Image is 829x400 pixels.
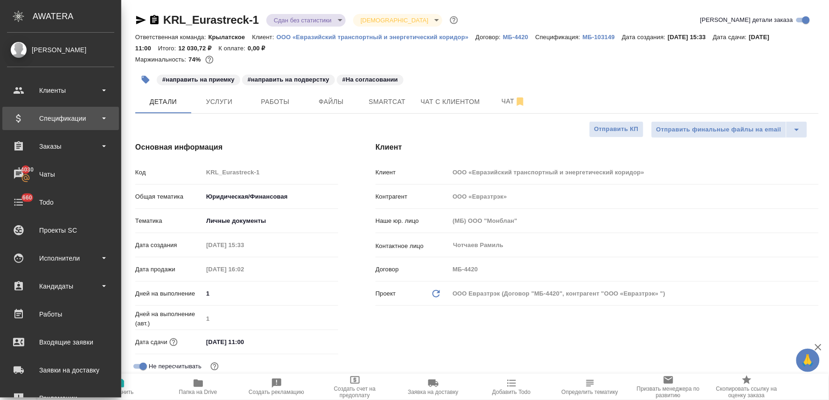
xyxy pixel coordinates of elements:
p: Клиент: [252,34,276,41]
button: Создать рекламацию [237,374,316,400]
div: Todo [7,195,114,209]
div: Работы [7,307,114,321]
div: [PERSON_NAME] [7,45,114,55]
div: Чаты [7,167,114,181]
button: Отправить финальные файлы на email [651,121,787,138]
p: #На согласовании [342,75,398,84]
p: Дата сдачи [135,338,167,347]
button: Добавить Todo [473,374,551,400]
p: Клиент [376,168,449,177]
p: Договор: [476,34,503,41]
p: Ответственная команда: [135,34,209,41]
p: Дата создания [135,241,203,250]
p: 0,00 ₽ [248,45,272,52]
p: [DATE] 15:33 [668,34,713,41]
p: Дней на выполнение [135,289,203,298]
p: 12 030,72 ₽ [178,45,218,52]
span: 14030 [12,165,39,174]
div: Заявки на доставку [7,363,114,377]
span: На согласовании [336,75,404,83]
span: Отправить финальные файлы на email [656,124,781,135]
span: 660 [17,193,38,202]
span: Призвать менеджера по развитию [635,386,702,399]
p: Код [135,168,203,177]
p: МБ-103149 [583,34,622,41]
h4: Клиент [376,142,819,153]
button: Если добавить услуги и заполнить их объемом, то дата рассчитается автоматически [167,336,180,348]
div: Сдан без статистики [353,14,442,27]
div: Клиенты [7,83,114,97]
span: Скопировать ссылку на оценку заказа [713,386,780,399]
p: Спецификация: [536,34,583,41]
input: Пустое поле [203,262,285,276]
input: Пустое поле [203,312,338,325]
span: Работы [253,96,298,108]
button: Скопировать ссылку на оценку заказа [708,374,786,400]
span: Добавить Todo [492,389,530,395]
span: Создать счет на предоплату [321,386,389,399]
span: Smartcat [365,96,410,108]
button: Скопировать ссылку [149,14,160,26]
input: ✎ Введи что-нибудь [203,287,338,300]
div: Личные документы [203,213,338,229]
span: Детали [141,96,186,108]
input: Пустое поле [203,166,338,179]
p: Договор [376,265,449,274]
input: ✎ Введи что-нибудь [203,335,285,349]
p: Маржинальность: [135,56,188,63]
button: Призвать менеджера по развитию [629,374,708,400]
p: #направить на подверстку [248,75,329,84]
p: Тематика [135,216,203,226]
span: Определить тематику [562,389,618,395]
p: Наше юр. лицо [376,216,449,226]
button: 2573.00 RUB; [203,54,216,66]
button: Заявка на доставку [394,374,473,400]
span: Папка на Drive [179,389,217,395]
p: Контактное лицо [376,241,449,251]
button: 🙏 [796,349,820,372]
button: Добавить тэг [135,69,156,90]
div: Исполнители [7,251,114,265]
input: Пустое поле [449,214,819,228]
p: Общая тематика [135,192,203,201]
button: Сдан без статистики [271,16,334,24]
a: Проекты SC [2,219,119,242]
button: Скопировать ссылку для ЯМессенджера [135,14,146,26]
div: Кандидаты [7,279,114,293]
div: Входящие заявки [7,335,114,349]
button: [DEMOGRAPHIC_DATA] [358,16,431,24]
div: Проекты SC [7,223,114,237]
svg: Отписаться [515,96,526,107]
input: Пустое поле [449,190,819,203]
span: Заявка на доставку [408,389,458,395]
p: Дата сдачи: [713,34,749,41]
a: 14030Чаты [2,163,119,186]
div: Спецификации [7,111,114,125]
div: Юридическая/Финансовая [203,189,338,205]
p: Дата продажи [135,265,203,274]
button: Доп статусы указывают на важность/срочность заказа [448,14,460,26]
div: split button [651,121,808,138]
span: Файлы [309,96,354,108]
input: Пустое поле [449,262,819,276]
a: МБ-4420 [503,33,535,41]
span: 🙏 [800,351,816,370]
a: ООО «Евразийский транспортный и энергетический коридор» [277,33,476,41]
span: Чат [491,96,536,107]
a: 660Todo [2,191,119,214]
input: Пустое поле [203,238,285,252]
span: [PERSON_NAME] детали заказа [700,15,793,25]
p: К оплате: [218,45,248,52]
button: Создать счет на предоплату [316,374,394,400]
span: Чат с клиентом [421,96,480,108]
span: Услуги [197,96,242,108]
input: Пустое поле [449,166,819,179]
a: Заявки на доставку [2,359,119,382]
p: Крылатское [209,34,252,41]
a: KRL_Eurastreck-1 [163,14,259,26]
a: МБ-103149 [583,33,622,41]
p: Контрагент [376,192,449,201]
p: Итого: [158,45,178,52]
div: ООО Евразтрэк (Договор "МБ-4420", контрагент "ООО «Евразтрэк» ") [449,286,819,302]
div: Заказы [7,139,114,153]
